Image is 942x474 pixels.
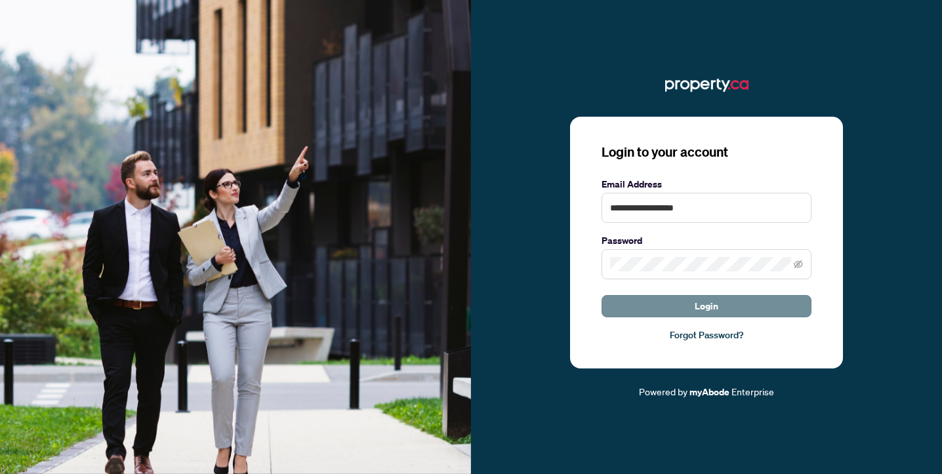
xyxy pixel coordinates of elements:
[602,177,811,191] label: Email Address
[639,385,687,397] span: Powered by
[794,260,803,269] span: eye-invisible
[689,385,729,399] a: myAbode
[731,385,774,397] span: Enterprise
[602,295,811,317] button: Login
[695,296,718,317] span: Login
[602,143,811,161] h3: Login to your account
[602,328,811,342] a: Forgot Password?
[665,75,748,96] img: ma-logo
[602,233,811,248] label: Password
